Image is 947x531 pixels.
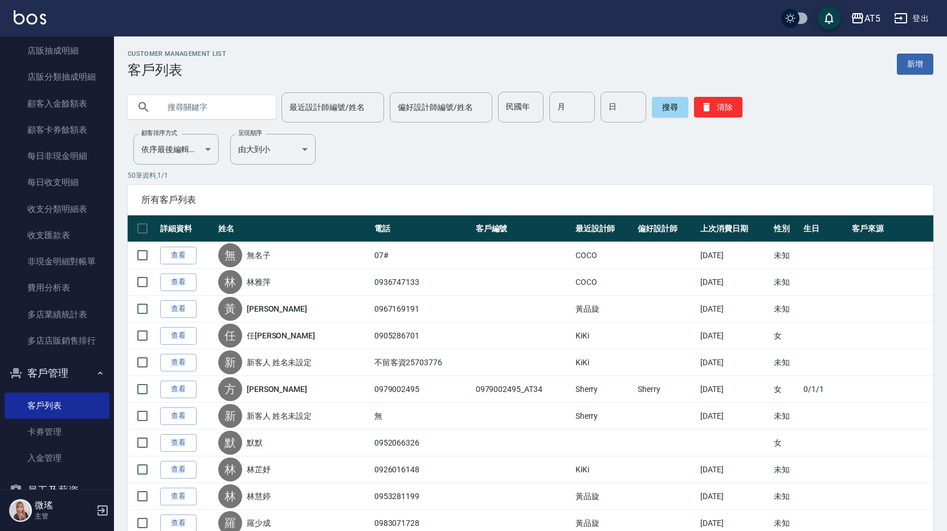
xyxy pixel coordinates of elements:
a: 店販分類抽成明細 [5,64,109,90]
a: 新客人 姓名未設定 [247,357,312,368]
div: 新 [218,350,242,374]
div: 新 [218,404,242,428]
td: Sherry [573,403,635,430]
div: 默 [218,431,242,455]
a: 查看 [160,273,197,291]
td: [DATE] [697,483,771,510]
a: 新客人 姓名未設定 [247,410,312,422]
a: 店販抽成明細 [5,38,109,64]
a: 多店店販銷售排行 [5,328,109,354]
td: [DATE] [697,322,771,349]
td: 不留客資25703776 [372,349,473,376]
img: Person [9,499,32,522]
td: 未知 [771,269,801,296]
td: 07# [372,242,473,269]
p: 主管 [35,511,93,521]
div: 方 [218,377,242,401]
img: Logo [14,10,46,24]
th: 客戶來源 [849,215,933,242]
a: 默默 [247,437,263,448]
a: 查看 [160,300,197,318]
td: 女 [771,376,801,403]
td: 0979002495_AT34 [473,376,573,403]
td: 黃品旋 [573,483,635,510]
a: 林芷妤 [247,464,271,475]
a: 收支分類明細表 [5,196,109,222]
a: 新增 [897,54,933,75]
a: 羅少成 [247,517,271,529]
div: AT5 [864,11,880,26]
button: save [818,7,840,30]
td: 0967169191 [372,296,473,322]
th: 最近設計師 [573,215,635,242]
span: 所有客戶列表 [141,194,920,206]
input: 搜尋關鍵字 [160,92,267,122]
td: KiKi [573,456,635,483]
td: Sherry [635,376,697,403]
td: 未知 [771,456,801,483]
a: 查看 [160,327,197,345]
a: 多店業績統計表 [5,301,109,328]
th: 詳細資料 [157,215,215,242]
th: 生日 [801,215,849,242]
a: 查看 [160,407,197,425]
a: 查看 [160,461,197,479]
td: 0979002495 [372,376,473,403]
td: 0905286701 [372,322,473,349]
td: COCO [573,242,635,269]
div: 黃 [218,297,242,321]
td: 0926016148 [372,456,473,483]
td: [DATE] [697,296,771,322]
a: [PERSON_NAME] [247,303,307,314]
th: 上次消費日期 [697,215,771,242]
td: 未知 [771,242,801,269]
a: 任[PERSON_NAME] [247,330,315,341]
td: 未知 [771,296,801,322]
td: [DATE] [697,376,771,403]
a: 林慧婷 [247,491,271,502]
td: 未知 [771,349,801,376]
a: 查看 [160,247,197,264]
td: [DATE] [697,269,771,296]
td: 未知 [771,483,801,510]
a: 查看 [160,354,197,371]
td: 0952066326 [372,430,473,456]
div: 依序最後編輯時間 [133,134,219,165]
td: 未知 [771,403,801,430]
div: 林 [218,458,242,481]
td: Sherry [573,376,635,403]
th: 姓名 [215,215,372,242]
td: 0/1/1 [801,376,849,403]
td: KiKi [573,349,635,376]
button: 員工及薪資 [5,476,109,505]
button: 搜尋 [652,97,688,117]
a: 顧客卡券餘額表 [5,117,109,143]
button: 清除 [694,97,742,117]
td: 女 [771,322,801,349]
th: 電話 [372,215,473,242]
td: [DATE] [697,403,771,430]
a: 卡券管理 [5,419,109,445]
div: 林 [218,484,242,508]
h5: 微瑤 [35,500,93,511]
td: 0936747133 [372,269,473,296]
td: 黃品旋 [573,296,635,322]
td: [DATE] [697,242,771,269]
div: 無 [218,243,242,267]
button: 客戶管理 [5,358,109,388]
td: [DATE] [697,456,771,483]
a: 林雅萍 [247,276,271,288]
a: 非現金明細對帳單 [5,248,109,275]
h2: Customer Management List [128,50,226,58]
th: 客戶編號 [473,215,573,242]
td: KiKi [573,322,635,349]
div: 由大到小 [230,134,316,165]
a: 每日非現金明細 [5,143,109,169]
h3: 客戶列表 [128,62,226,78]
td: 無 [372,403,473,430]
th: 偏好設計師 [635,215,697,242]
a: 收支匯款表 [5,222,109,248]
a: 客戶列表 [5,393,109,419]
button: AT5 [846,7,885,30]
td: [DATE] [697,349,771,376]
